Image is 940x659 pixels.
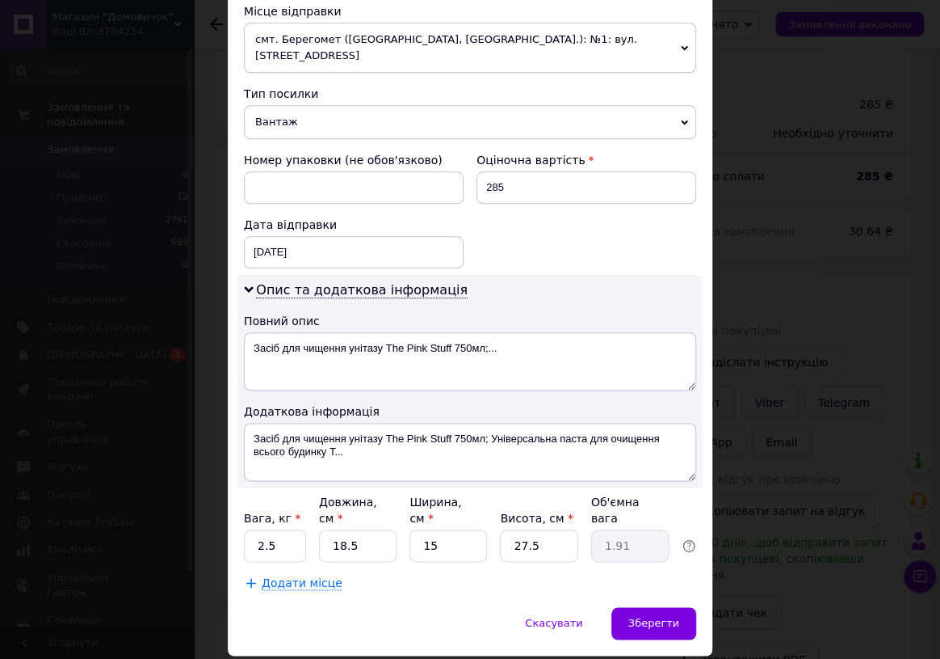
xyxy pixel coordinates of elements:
div: Дата відправки [244,217,464,233]
label: Ширина, см [409,496,461,525]
span: Тип посилки [244,87,318,100]
div: Додаткова інформація [244,403,696,420]
div: Повний опис [244,313,696,329]
div: Оціночна вартість [476,152,696,168]
textarea: Засіб для чищення унітазу The Pink Stuff 750мл;... [244,332,696,391]
label: Довжина, см [319,496,377,525]
span: смт. Берегомет ([GEOGRAPHIC_DATA], [GEOGRAPHIC_DATA].): №1: вул. [STREET_ADDRESS] [244,23,696,73]
span: Зберегти [628,617,679,629]
textarea: Засіб для чищення унітазу The Pink Stuff 750мл; Універсальна паста для очищення всього будинку T... [244,423,696,481]
label: Вага, кг [244,512,300,525]
span: Додати місце [262,577,342,590]
span: Вантаж [244,105,696,139]
span: Місце відправки [244,5,342,18]
div: Об'ємна вага [591,494,669,526]
span: Опис та додаткова інформація [256,282,468,298]
label: Висота, см [500,512,573,525]
div: Номер упаковки (не обов'язково) [244,152,464,168]
span: Скасувати [525,617,582,629]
